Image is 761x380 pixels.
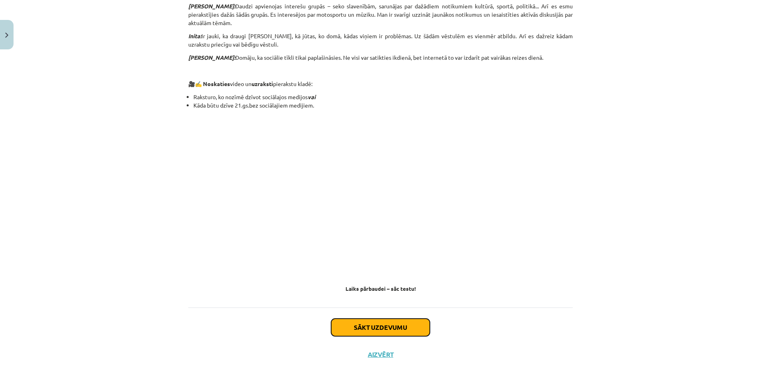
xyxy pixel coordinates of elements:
button: Sākt uzdevumu [331,319,430,336]
li: Kāda būtu dzīve 21.gs.bez sociālajiem medijiem. [193,101,573,118]
p: Domāju, ka sociālie tīkli tikai paplašināsies. Ne visi var satikties ikdienā, bet internetā to va... [188,53,573,62]
img: icon-close-lesson-0947bae3869378f0d4975bcd49f059093ad1ed9edebbc8119c70593378902aed.svg [5,33,8,38]
button: Aizvērt [365,351,396,358]
p: 🎥 video un pierakstu kladē: [188,80,573,88]
strong: Inita: [188,32,201,39]
strong: Laiks pārbaudei – sāc testu! [345,285,416,292]
strong: vai [308,93,316,100]
strong: [PERSON_NAME]: [188,54,235,61]
p: Daudzi apvienojas interešu grupās – seko slavenībām, sarunājas par dažādiem notikumiem kultūrā, s... [188,2,573,27]
li: Raksturo, ko nozīmē dzīvot sociālajos medijos [193,93,573,101]
strong: [PERSON_NAME]: [188,2,235,10]
p: Ir jauki, ka draugi [PERSON_NAME], kā jūtas, ko domā, kādas viņiem ir problēmas. Uz šādām vēstulē... [188,32,573,49]
strong: ✍️ Noskaties [195,80,230,87]
strong: uzraksti [252,80,273,87]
